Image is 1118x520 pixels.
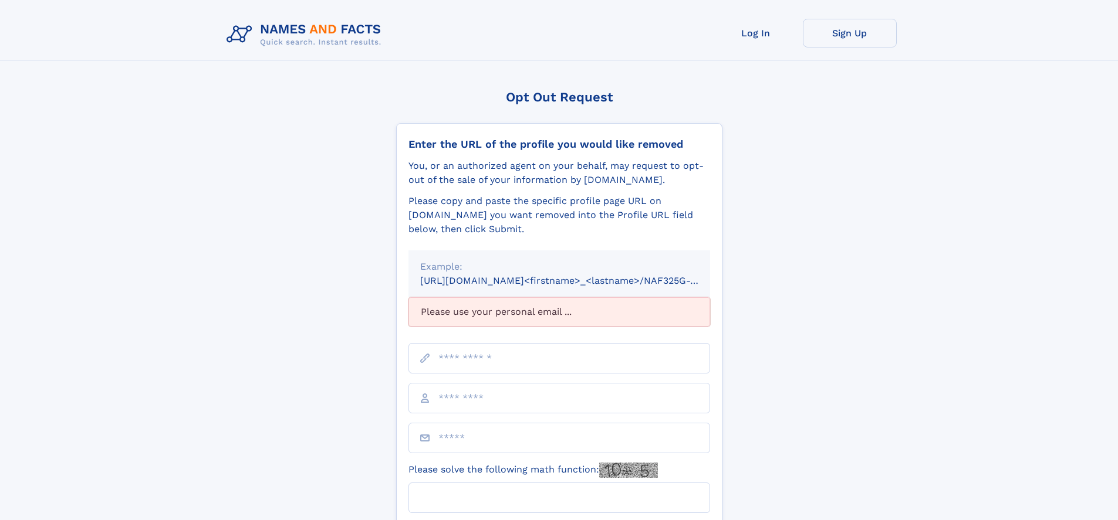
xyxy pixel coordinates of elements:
div: Example: [420,260,698,274]
div: Please copy and paste the specific profile page URL on [DOMAIN_NAME] you want removed into the Pr... [408,194,710,236]
label: Please solve the following math function: [408,463,658,478]
img: Logo Names and Facts [222,19,391,50]
div: You, or an authorized agent on your behalf, may request to opt-out of the sale of your informatio... [408,159,710,187]
div: Enter the URL of the profile you would like removed [408,138,710,151]
div: Please use your personal email ... [408,297,710,327]
small: [URL][DOMAIN_NAME]<firstname>_<lastname>/NAF325G-xxxxxxxx [420,275,732,286]
a: Sign Up [803,19,897,47]
a: Log In [709,19,803,47]
div: Opt Out Request [396,90,722,104]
